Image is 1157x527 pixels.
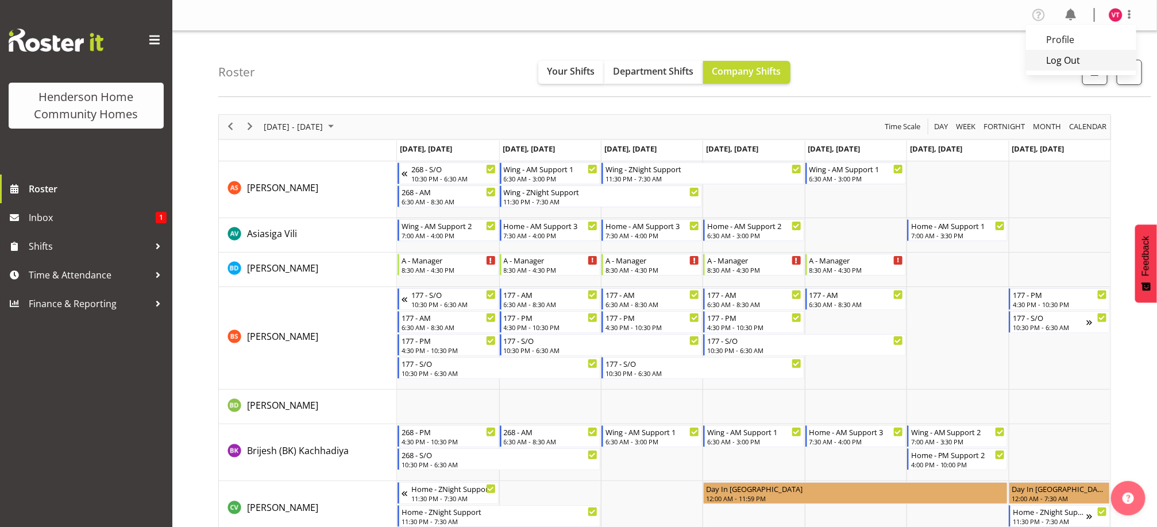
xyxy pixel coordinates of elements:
[1135,224,1157,303] button: Feedback - Show survey
[219,161,397,218] td: Arshdeep Singh resource
[247,227,297,240] span: Asiasiga Vili
[809,289,903,300] div: 177 - AM
[402,323,495,332] div: 6:30 AM - 8:30 AM
[601,311,702,333] div: Billie Sothern"s event - 177 - PM Begin From Wednesday, October 8, 2025 at 4:30:00 PM GMT+13:00 E...
[402,265,495,274] div: 8:30 AM - 4:30 PM
[707,231,801,240] div: 6:30 AM - 3:00 PM
[398,219,498,241] div: Asiasiga Vili"s event - Wing - AM Support 2 Begin From Monday, October 6, 2025 at 7:00:00 AM GMT+...
[911,460,1005,469] div: 4:00 PM - 10:00 PM
[706,483,1005,494] div: Day In [GEOGRAPHIC_DATA]
[411,174,495,183] div: 10:30 PM - 6:30 AM
[504,265,597,274] div: 8:30 AM - 4:30 PM
[907,448,1008,470] div: Brijesh (BK) Kachhadiya"s event - Home - PM Support 2 Begin From Saturday, October 11, 2025 at 4:...
[411,483,495,494] div: Home - ZNight Support
[606,231,699,240] div: 7:30 AM - 4:00 PM
[504,335,700,346] div: 177 - S/O
[504,231,597,240] div: 7:30 AM - 4:00 PM
[1013,289,1106,300] div: 177 - PM
[954,119,978,134] button: Timeline Week
[504,254,597,266] div: A - Manager
[402,254,495,266] div: A - Manager
[1031,119,1063,134] button: Timeline Month
[910,144,962,154] span: [DATE], [DATE]
[703,288,804,310] div: Billie Sothern"s event - 177 - AM Begin From Thursday, October 9, 2025 at 6:30:00 AM GMT+13:00 En...
[604,144,657,154] span: [DATE], [DATE]
[29,295,149,312] span: Finance & Reporting
[1009,311,1109,333] div: Billie Sothern"s event - 177 - S/O Begin From Sunday, October 12, 2025 at 10:30:00 PM GMT+13:00 E...
[805,425,906,447] div: Brijesh (BK) Kachhadiya"s event - Home - AM Support 3 Begin From Friday, October 10, 2025 at 7:30...
[703,425,804,447] div: Brijesh (BK) Kachhadiya"s event - Wing - AM Support 1 Begin From Thursday, October 9, 2025 at 6:3...
[504,312,597,323] div: 177 - PM
[606,369,801,378] div: 10:30 PM - 6:30 AM
[955,119,977,134] span: Week
[398,357,600,379] div: Billie Sothern"s event - 177 - S/O Begin From Monday, October 6, 2025 at 10:30:00 PM GMT+13:00 En...
[500,219,600,241] div: Asiasiga Vili"s event - Home - AM Support 3 Begin From Tuesday, October 7, 2025 at 7:30:00 AM GMT...
[809,254,903,266] div: A - Manager
[219,253,397,287] td: Barbara Dunlop resource
[398,448,600,470] div: Brijesh (BK) Kachhadiya"s event - 268 - S/O Begin From Monday, October 6, 2025 at 10:30:00 PM GMT...
[402,312,495,323] div: 177 - AM
[504,174,597,183] div: 6:30 AM - 3:00 PM
[504,346,700,355] div: 10:30 PM - 6:30 AM
[538,61,604,84] button: Your Shifts
[932,119,950,134] button: Timeline Day
[247,181,318,195] a: [PERSON_NAME]
[219,287,397,390] td: Billie Sothern resource
[219,218,397,253] td: Asiasiga Vili resource
[1013,517,1086,526] div: 11:30 PM - 7:30 AM
[500,254,600,276] div: Barbara Dunlop"s event - A - Manager Begin From Tuesday, October 7, 2025 at 8:30:00 AM GMT+13:00 ...
[707,426,801,437] div: Wing - AM Support 1
[411,289,495,300] div: 177 - S/O
[601,219,702,241] div: Asiasiga Vili"s event - Home - AM Support 3 Begin From Wednesday, October 8, 2025 at 7:30:00 AM G...
[411,300,495,309] div: 10:30 PM - 6:30 AM
[703,61,790,84] button: Company Shifts
[9,29,103,52] img: Rosterit website logo
[398,311,498,333] div: Billie Sothern"s event - 177 - AM Begin From Monday, October 6, 2025 at 6:30:00 AM GMT+13:00 Ends...
[504,437,597,446] div: 6:30 AM - 8:30 AM
[500,425,600,447] div: Brijesh (BK) Kachhadiya"s event - 268 - AM Begin From Tuesday, October 7, 2025 at 6:30:00 AM GMT+...
[606,254,699,266] div: A - Manager
[1009,482,1109,504] div: Cheenee Vargas"s event - Day In Lieu Begin From Sunday, October 12, 2025 at 12:00:00 AM GMT+13:00...
[402,369,597,378] div: 10:30 PM - 6:30 AM
[247,501,318,514] a: [PERSON_NAME]
[398,288,498,310] div: Billie Sothern"s event - 177 - S/O Begin From Sunday, October 5, 2025 at 10:30:00 PM GMT+13:00 En...
[247,398,318,412] a: [PERSON_NAME]
[29,238,149,255] span: Shifts
[606,426,699,437] div: Wing - AM Support 1
[1012,144,1065,154] span: [DATE], [DATE]
[504,197,700,206] div: 11:30 PM - 7:30 AM
[398,334,498,356] div: Billie Sothern"s event - 177 - PM Begin From Monday, October 6, 2025 at 4:30:00 PM GMT+13:00 Ends...
[933,119,949,134] span: Day
[402,517,597,526] div: 11:30 PM - 7:30 AM
[606,300,699,309] div: 6:30 AM - 8:30 AM
[1068,119,1108,134] span: calendar
[247,262,318,274] span: [PERSON_NAME]
[809,300,903,309] div: 6:30 AM - 8:30 AM
[907,425,1008,447] div: Brijesh (BK) Kachhadiya"s event - Wing - AM Support 2 Begin From Saturday, October 11, 2025 at 7:...
[1032,119,1062,134] span: Month
[703,482,1008,504] div: Cheenee Vargas"s event - Day In Lieu Begin From Thursday, October 9, 2025 at 12:00:00 AM GMT+13:0...
[1013,323,1086,332] div: 10:30 PM - 6:30 AM
[402,220,495,231] div: Wing - AM Support 2
[219,424,397,481] td: Brijesh (BK) Kachhadiya resource
[606,289,699,300] div: 177 - AM
[240,115,260,139] div: next period
[703,254,804,276] div: Barbara Dunlop"s event - A - Manager Begin From Thursday, October 9, 2025 at 8:30:00 AM GMT+13:00...
[402,506,597,517] div: Home - ZNight Support
[707,323,801,332] div: 4:30 PM - 10:30 PM
[614,65,694,77] span: Department Shifts
[911,437,1005,446] div: 7:00 AM - 3:30 PM
[911,426,1005,437] div: Wing - AM Support 2
[1012,483,1106,494] div: Day In [GEOGRAPHIC_DATA]
[402,460,597,469] div: 10:30 PM - 6:30 AM
[1067,119,1109,134] button: Month
[398,185,498,207] div: Arshdeep Singh"s event - 268 - AM Begin From Monday, October 6, 2025 at 6:30:00 AM GMT+13:00 Ends...
[500,162,600,184] div: Arshdeep Singh"s event - Wing - AM Support 1 Begin From Tuesday, October 7, 2025 at 6:30:00 AM GM...
[504,289,597,300] div: 177 - AM
[547,65,595,77] span: Your Shifts
[1123,493,1134,504] img: help-xxl-2.png
[402,231,495,240] div: 7:00 AM - 4:00 PM
[703,311,804,333] div: Billie Sothern"s event - 177 - PM Begin From Thursday, October 9, 2025 at 4:30:00 PM GMT+13:00 En...
[601,357,804,379] div: Billie Sothern"s event - 177 - S/O Begin From Wednesday, October 8, 2025 at 10:30:00 PM GMT+13:00...
[398,425,498,447] div: Brijesh (BK) Kachhadiya"s event - 268 - PM Begin From Monday, October 6, 2025 at 4:30:00 PM GMT+1...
